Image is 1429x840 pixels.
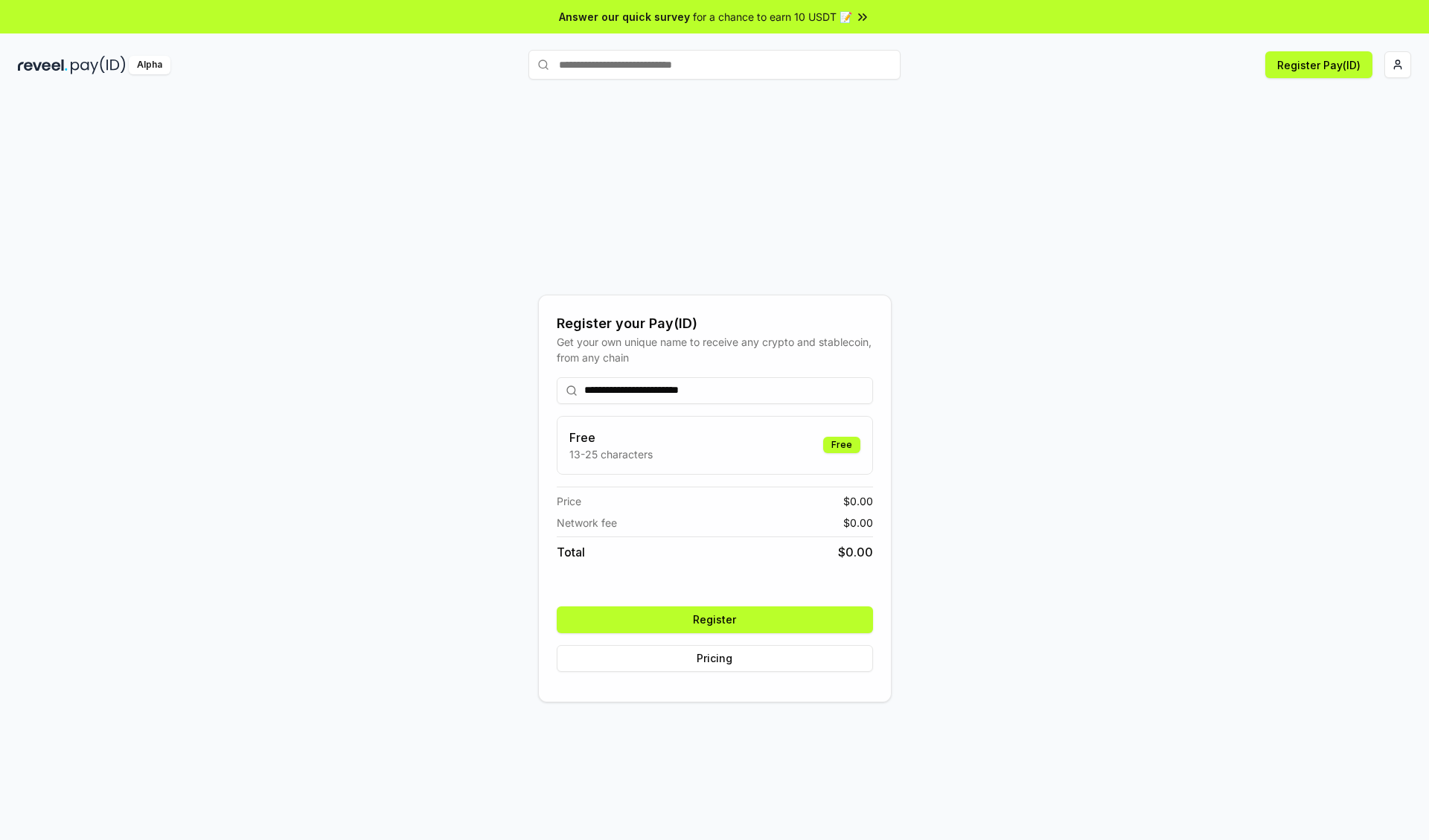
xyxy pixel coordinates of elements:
[557,606,873,633] button: Register
[1265,51,1372,78] button: Register Pay(ID)
[569,429,653,446] h3: Free
[569,446,653,462] p: 13-25 characters
[557,645,873,672] button: Pricing
[838,543,873,561] span: $ 0.00
[557,493,581,509] span: Price
[557,515,617,530] span: Network fee
[557,543,585,561] span: Total
[557,313,873,334] div: Register your Pay(ID)
[129,56,170,74] div: Alpha
[559,9,690,25] span: Answer our quick survey
[557,334,873,365] div: Get your own unique name to receive any crypto and stablecoin, from any chain
[843,493,873,509] span: $ 0.00
[823,437,860,453] div: Free
[843,515,873,530] span: $ 0.00
[71,56,126,74] img: pay_id
[693,9,852,25] span: for a chance to earn 10 USDT 📝
[18,56,68,74] img: reveel_dark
